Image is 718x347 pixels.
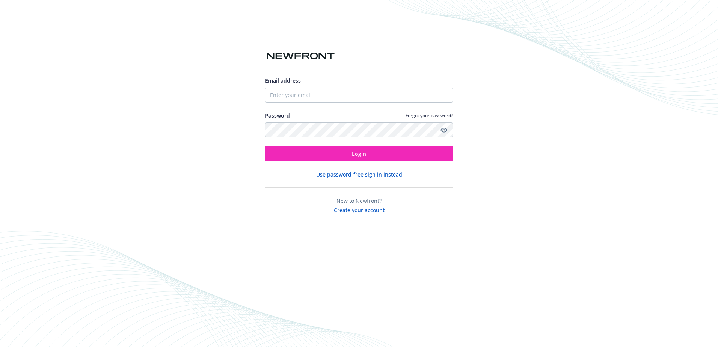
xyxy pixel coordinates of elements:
[265,146,453,161] button: Login
[316,170,402,178] button: Use password-free sign in instead
[265,88,453,103] input: Enter your email
[406,112,453,119] a: Forgot your password?
[352,150,366,157] span: Login
[265,122,453,137] input: Enter your password
[265,112,290,119] label: Password
[439,125,448,134] a: Show password
[336,197,382,204] span: New to Newfront?
[265,50,336,63] img: Newfront logo
[265,77,301,84] span: Email address
[334,205,385,214] button: Create your account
